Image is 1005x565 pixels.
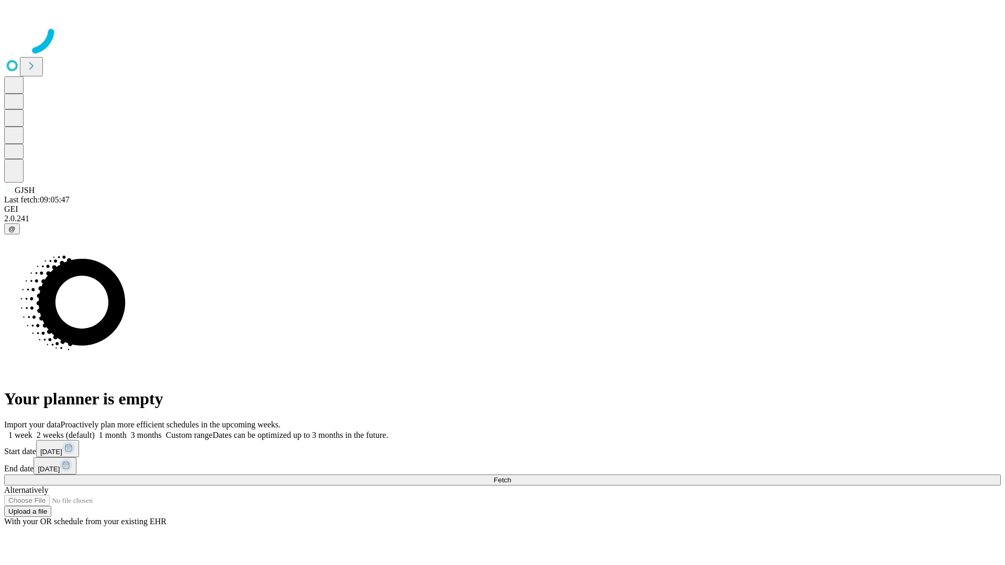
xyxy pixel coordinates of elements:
[4,389,1001,409] h1: Your planner is empty
[36,440,79,457] button: [DATE]
[494,476,511,484] span: Fetch
[8,431,32,439] span: 1 week
[4,506,51,517] button: Upload a file
[4,420,61,429] span: Import your data
[37,431,95,439] span: 2 weeks (default)
[38,465,60,473] span: [DATE]
[213,431,388,439] span: Dates can be optimized up to 3 months in the future.
[4,195,70,204] span: Last fetch: 09:05:47
[33,457,76,474] button: [DATE]
[4,223,20,234] button: @
[4,440,1001,457] div: Start date
[4,485,48,494] span: Alternatively
[4,205,1001,214] div: GEI
[4,457,1001,474] div: End date
[4,517,166,526] span: With your OR schedule from your existing EHR
[4,474,1001,485] button: Fetch
[40,448,62,456] span: [DATE]
[131,431,162,439] span: 3 months
[166,431,213,439] span: Custom range
[99,431,127,439] span: 1 month
[4,214,1001,223] div: 2.0.241
[61,420,281,429] span: Proactively plan more efficient schedules in the upcoming weeks.
[15,186,35,195] span: GJSH
[8,225,16,233] span: @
